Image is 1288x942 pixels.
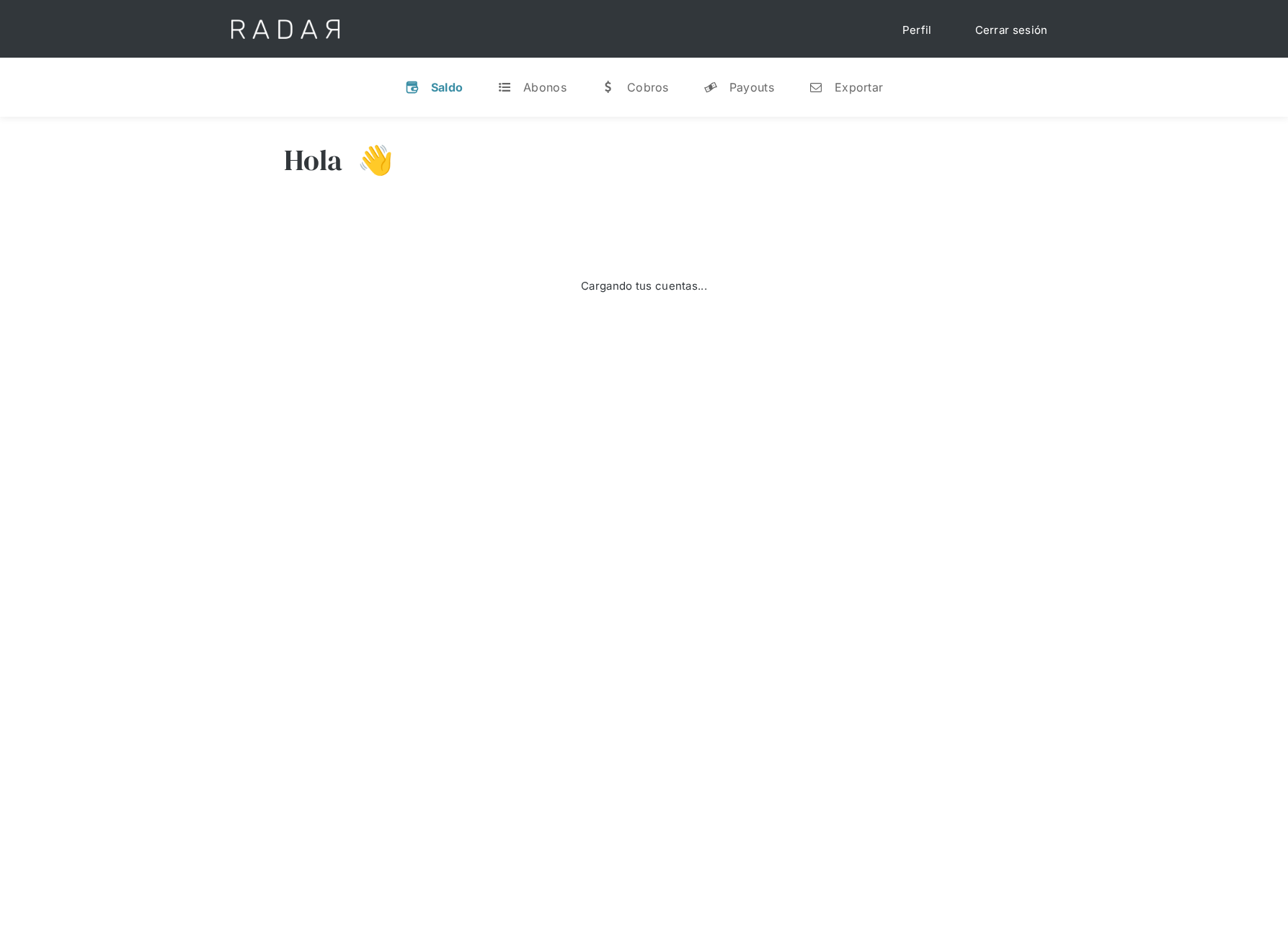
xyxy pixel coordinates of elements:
[343,142,394,178] h3: 👋
[729,80,774,94] div: Payouts
[405,80,419,94] div: v
[703,80,718,94] div: y
[284,142,343,178] h3: Hola
[431,80,463,94] div: Saldo
[523,80,567,94] div: Abonos
[497,80,512,94] div: t
[601,80,616,94] div: w
[809,80,823,94] div: n
[888,14,946,45] a: Perfil
[835,80,883,94] div: Exportar
[627,80,669,94] div: Cobros
[961,14,1062,45] a: Cerrar sesión
[581,276,707,296] div: Cargando tus cuentas...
